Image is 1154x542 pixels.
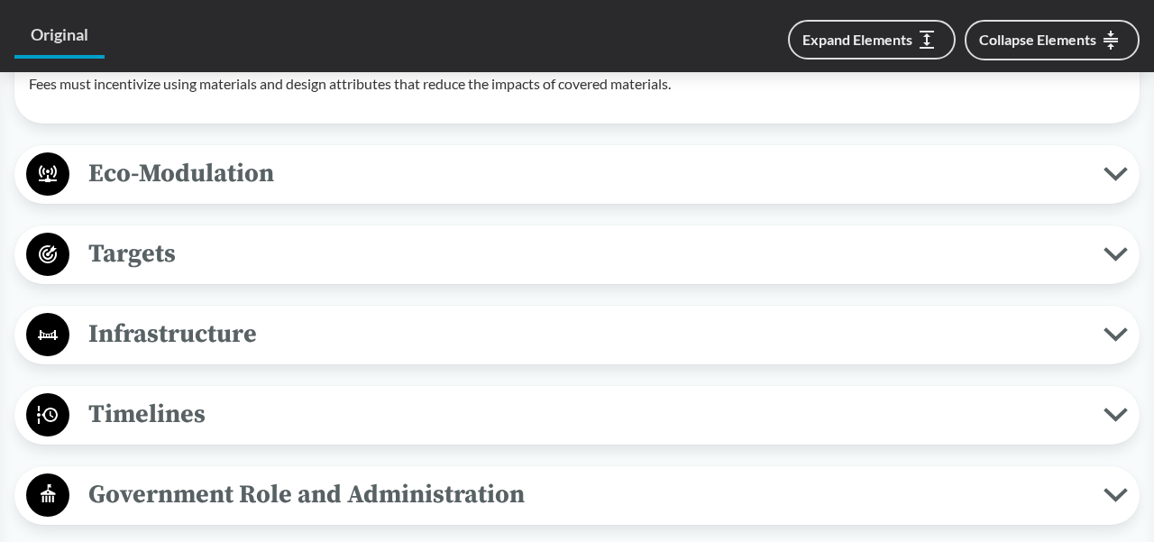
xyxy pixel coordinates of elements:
[69,153,1104,194] span: Eco-Modulation
[14,14,105,59] a: Original
[69,314,1104,354] span: Infrastructure
[21,473,1133,519] button: Government Role and Administration
[69,394,1104,435] span: Timelines
[69,474,1104,515] span: Government Role and Administration
[21,232,1133,278] button: Targets
[69,234,1104,274] span: Targets
[21,392,1133,438] button: Timelines
[29,73,1125,95] p: Fees must incentivize using materials and design attributes that reduce the impacts of covered ma...
[21,312,1133,358] button: Infrastructure
[21,152,1133,198] button: Eco-Modulation
[788,20,956,60] button: Expand Elements
[965,20,1140,60] button: Collapse Elements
